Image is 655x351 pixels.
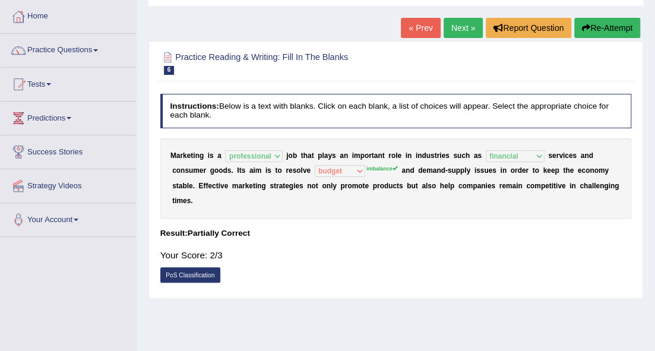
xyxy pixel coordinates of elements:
[426,166,433,175] b: m
[615,182,619,190] b: g
[590,166,594,175] b: n
[172,166,176,175] b: c
[205,182,208,190] b: f
[552,151,556,160] b: e
[369,151,372,160] b: r
[210,151,214,160] b: s
[275,166,277,175] b: t
[293,182,295,190] b: i
[210,166,214,175] b: g
[295,182,299,190] b: e
[569,182,571,190] b: i
[224,182,229,190] b: e
[362,182,365,190] b: t
[584,182,588,190] b: h
[416,182,418,190] b: t
[242,166,246,175] b: s
[242,182,245,190] b: r
[549,182,552,190] b: t
[445,166,448,175] b: -
[373,182,377,190] b: p
[439,151,441,160] b: i
[237,166,239,175] b: I
[176,197,183,205] b: m
[216,182,219,190] b: t
[406,166,410,175] b: n
[431,151,435,160] b: s
[253,182,255,190] b: t
[374,151,378,160] b: a
[441,166,445,175] b: d
[492,166,496,175] b: s
[580,182,584,190] b: c
[462,182,466,190] b: o
[600,182,604,190] b: n
[448,182,450,190] b: l
[480,166,485,175] b: s
[466,151,470,160] b: h
[160,244,632,268] div: Your Score: 2/3
[289,182,293,190] b: g
[397,151,401,160] b: e
[604,182,608,190] b: g
[276,182,279,190] b: r
[265,166,267,175] b: i
[565,166,569,175] b: h
[308,151,312,160] b: a
[232,182,239,190] b: m
[605,166,609,175] b: y
[332,151,336,160] b: s
[530,182,534,190] b: o
[303,166,307,175] b: v
[195,151,200,160] b: n
[331,182,333,190] b: l
[458,182,463,190] b: c
[322,151,324,160] b: l
[581,151,585,160] b: a
[318,151,322,160] b: p
[444,18,483,38] a: Next »
[340,151,344,160] b: a
[316,182,318,190] b: t
[185,166,189,175] b: s
[175,197,176,205] b: i
[164,66,175,75] span: 6
[451,166,455,175] b: u
[569,151,573,160] b: e
[422,151,426,160] b: d
[556,151,559,160] b: r
[547,166,551,175] b: e
[411,182,415,190] b: u
[578,166,582,175] b: e
[384,182,388,190] b: d
[569,166,574,175] b: e
[461,151,466,160] b: c
[407,182,411,190] b: b
[397,182,399,190] b: t
[220,182,224,190] b: v
[270,182,274,190] b: s
[189,182,193,190] b: e
[535,166,539,175] b: o
[379,182,384,190] b: o
[344,151,348,160] b: n
[453,151,457,160] b: s
[239,166,242,175] b: t
[179,182,183,190] b: a
[231,166,233,175] b: .
[574,18,640,38] button: Re-Attempt
[422,166,426,175] b: e
[358,182,362,190] b: o
[388,182,393,190] b: u
[473,182,477,190] b: p
[444,182,448,190] b: e
[571,182,575,190] b: n
[486,18,571,38] button: Report Question
[1,169,136,199] a: Strategy Videos
[214,166,219,175] b: o
[299,182,303,190] b: s
[552,182,553,190] b: i
[352,182,359,190] b: m
[500,166,502,175] b: i
[372,151,374,160] b: t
